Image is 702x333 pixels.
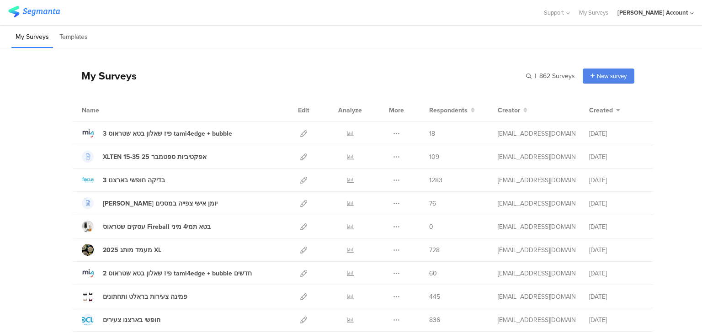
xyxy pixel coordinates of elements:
[103,199,218,208] div: שמיר שאלון יומן אישי צפייה במסכים
[8,6,60,17] img: segmanta logo
[82,151,207,163] a: XLTEN 15-35 אפקטיביות ספטמבר 25
[82,127,232,139] a: 3 פיז שאלון בטא שטראוס tami4edge + bubble
[387,99,406,122] div: More
[103,222,211,232] div: עסקים שטראוס Fireball בטא תמי4 מיני
[589,199,644,208] div: [DATE]
[72,68,137,84] div: My Surveys
[498,222,575,232] div: odelya@ifocus-r.com
[103,175,165,185] div: 3 בדיקה חופשי בארצנו
[589,175,644,185] div: [DATE]
[589,129,644,138] div: [DATE]
[82,221,211,233] a: עסקים שטראוס Fireball בטא תמי4 מיני
[498,106,527,115] button: Creator
[498,315,575,325] div: odelya@ifocus-r.com
[82,314,160,326] a: חופשי בארצנו צעירים
[429,106,468,115] span: Respondents
[103,245,161,255] div: 2025 מעמד מותג XL
[103,315,160,325] div: חופשי בארצנו צעירים
[429,152,439,162] span: 109
[82,267,252,279] a: 2 פיז שאלון בטא שטראוס tami4edge + bubble חדשים
[82,197,218,209] a: [PERSON_NAME] יומן אישי צפייה במסכים
[103,152,207,162] div: XLTEN 15-35 אפקטיביות ספטמבר 25
[429,315,440,325] span: 836
[498,106,520,115] span: Creator
[539,71,575,81] span: 862 Surveys
[82,244,161,256] a: 2025 מעמד מותג XL
[429,269,437,278] span: 60
[533,71,537,81] span: |
[589,152,644,162] div: [DATE]
[429,222,433,232] span: 0
[498,269,575,278] div: odelya@ifocus-r.com
[429,129,435,138] span: 18
[589,222,644,232] div: [DATE]
[589,269,644,278] div: [DATE]
[589,315,644,325] div: [DATE]
[498,245,575,255] div: odelya@ifocus-r.com
[55,26,92,48] li: Templates
[429,199,436,208] span: 76
[498,175,575,185] div: odelya@ifocus-r.com
[336,99,364,122] div: Analyze
[498,292,575,301] div: odelya@ifocus-r.com
[589,245,644,255] div: [DATE]
[429,106,475,115] button: Respondents
[617,8,688,17] div: [PERSON_NAME] Account
[82,291,187,302] a: פמינה צעירות בראלט ותחתונים
[103,129,232,138] div: 3 פיז שאלון בטא שטראוס tami4edge + bubble
[498,129,575,138] div: odelya@ifocus-r.com
[294,99,314,122] div: Edit
[11,26,53,48] li: My Surveys
[589,106,620,115] button: Created
[597,72,627,80] span: New survey
[589,292,644,301] div: [DATE]
[82,174,165,186] a: 3 בדיקה חופשי בארצנו
[82,106,137,115] div: Name
[589,106,613,115] span: Created
[429,292,440,301] span: 445
[103,269,252,278] div: 2 פיז שאלון בטא שטראוס tami4edge + bubble חדשים
[498,199,575,208] div: odelya@ifocus-r.com
[429,175,442,185] span: 1283
[498,152,575,162] div: odelya@ifocus-r.com
[544,8,564,17] span: Support
[429,245,440,255] span: 728
[103,292,187,301] div: פמינה צעירות בראלט ותחתונים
